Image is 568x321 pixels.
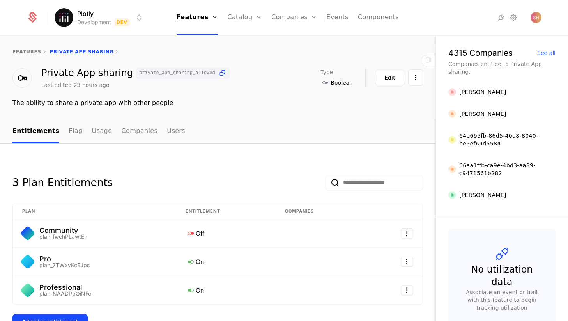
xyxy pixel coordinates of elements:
div: On [186,285,266,295]
div: Associate an event or trait with this feature to begin tracking utilization [461,288,543,312]
ul: Choose Sub Page [12,120,185,143]
a: Companies [121,120,157,143]
div: Companies entitled to Private App sharing. [448,60,556,76]
button: Select environment [57,9,144,26]
div: [PERSON_NAME] [459,191,506,199]
a: Flag [69,120,82,143]
div: On [186,257,266,267]
a: Users [167,120,185,143]
th: Companies [276,203,365,220]
span: Boolean [331,79,353,87]
nav: Main [12,120,423,143]
span: Type [320,69,333,75]
div: [PERSON_NAME] [459,110,506,118]
div: No utilization data [464,263,540,288]
div: Edit [385,74,395,82]
div: The ability to share a private app with other people [12,98,423,108]
div: Development [77,18,111,26]
span: private_app_sharing_allowed [139,71,215,75]
div: 3 Plan Entitlements [12,175,113,190]
img: Abbey Wyman [448,110,456,118]
a: Integrations [496,13,506,22]
div: Off [186,228,266,238]
img: Aaron Runolfsson [448,191,456,199]
div: Community [39,227,87,234]
img: S H [531,12,541,23]
div: [PERSON_NAME] [459,88,506,96]
button: Select action [401,228,413,238]
a: features [12,49,41,55]
div: 4315 Companies [448,49,513,57]
div: Professional [39,284,91,291]
th: Plan [13,203,176,220]
div: plan_7TWxvKcEJps [39,262,90,268]
a: Usage [92,120,112,143]
div: plan_fwchPLJwtEn [39,234,87,239]
a: Entitlements [12,120,59,143]
img: 66aa1ffb-ca9e-4bd3-aa89-c9471561b282 [448,165,456,173]
button: Select action [408,69,423,85]
div: Last edited 23 hours ago [41,81,110,89]
a: Settings [509,13,518,22]
th: Entitlement [176,203,276,220]
button: Edit [375,70,405,85]
div: Pro [39,255,90,262]
button: Open user button [531,12,541,23]
img: Plotly [55,8,73,27]
div: 64e695fb-86d5-40d8-8040-be5ef69d5584 [459,132,556,147]
span: Dev [114,18,130,26]
div: Private App sharing [41,67,230,79]
button: Select action [401,257,413,267]
button: Select action [401,285,413,295]
div: 66aa1ffb-ca9e-4bd3-aa89-c9471561b282 [459,161,556,177]
img: 64e695fb-86d5-40d8-8040-be5ef69d5584 [448,136,456,144]
img: Abagail Stanton [448,88,456,96]
span: Plotly [77,9,94,18]
div: plan_NAADPpQiNFc [39,291,91,296]
div: See all [537,50,556,56]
